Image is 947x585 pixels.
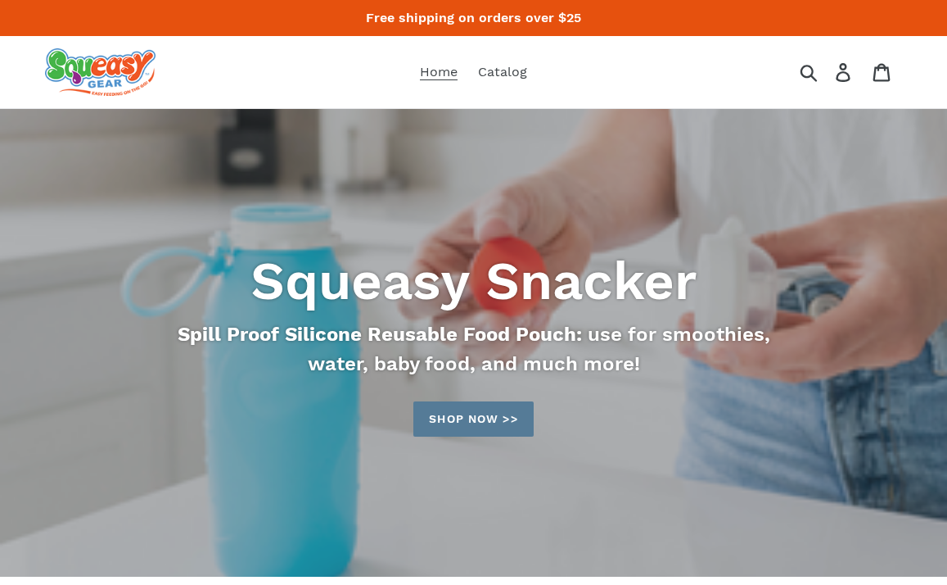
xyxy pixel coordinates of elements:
[470,60,535,84] a: Catalog
[178,323,582,346] strong: Spill Proof Silicone Reusable Food Pouch:
[478,64,527,80] span: Catalog
[45,249,902,313] h2: Squeasy Snacker
[413,401,533,437] a: Shop now >>: Catalog
[152,320,795,379] p: use for smoothies, water, baby food, and much more!
[412,60,466,84] a: Home
[45,48,156,96] img: squeasy gear snacker portable food pouch
[420,64,458,80] span: Home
